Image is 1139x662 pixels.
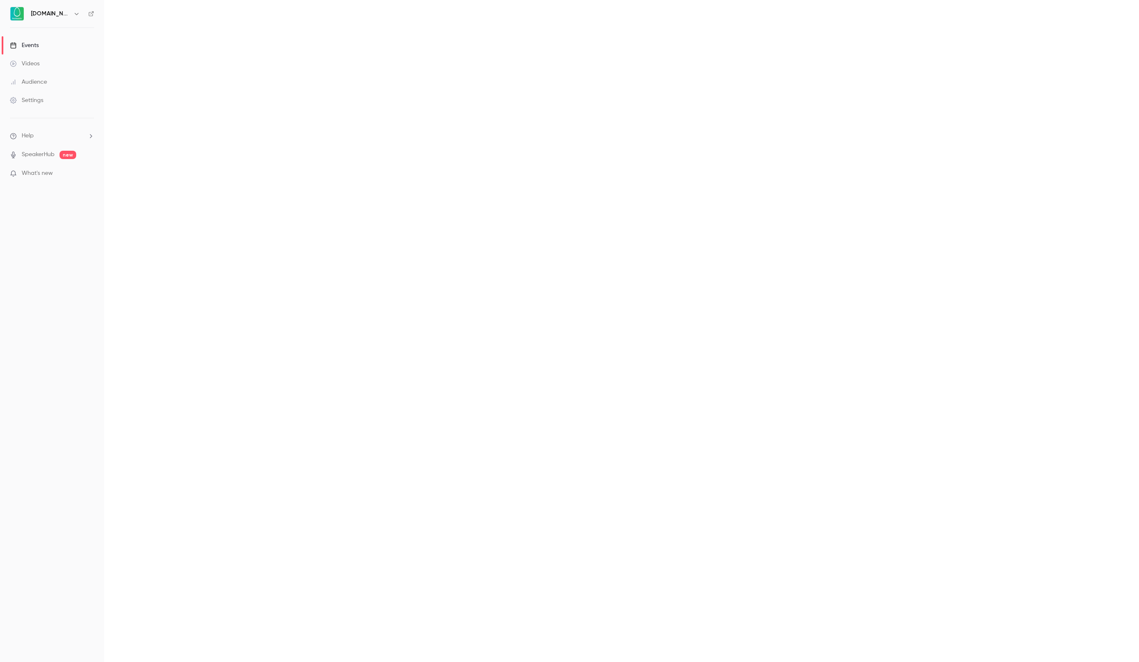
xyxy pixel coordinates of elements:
[10,60,40,68] div: Videos
[22,132,34,140] span: Help
[22,150,55,159] a: SpeakerHub
[31,10,70,18] h6: [DOMAIN_NAME]
[10,7,24,20] img: Avokaado.io
[10,78,47,86] div: Audience
[10,132,94,140] li: help-dropdown-opener
[22,169,53,178] span: What's new
[60,151,76,159] span: new
[10,96,43,105] div: Settings
[10,41,39,50] div: Events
